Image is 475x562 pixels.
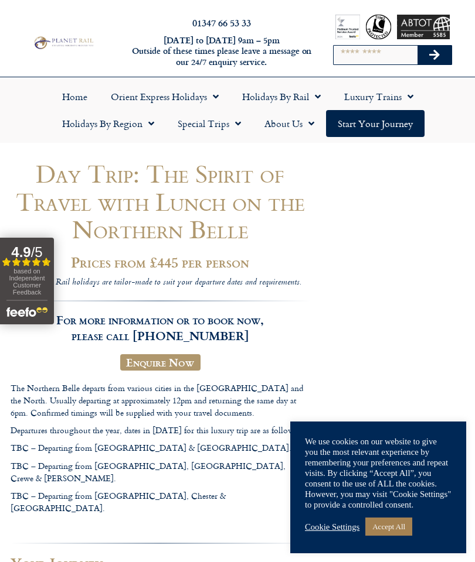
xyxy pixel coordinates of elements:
img: Planet Rail Train Holidays Logo [32,35,95,51]
a: About Us [253,110,326,137]
p: Departures throughout the year, dates in [DATE] for this luxury trip are as follows: [11,424,310,436]
a: 01347 66 53 33 [192,16,251,29]
div: We use cookies on our website to give you the most relevant experience by remembering your prefer... [305,436,452,510]
i: All Planet Rail holidays are tailor-made to suit your departure dates and requirements. [20,276,301,290]
a: Luxury Trains [333,83,425,110]
a: Start your Journey [326,110,425,137]
a: Orient Express Holidays [99,83,230,110]
a: Accept All [365,518,412,536]
p: TBC – Departing from [GEOGRAPHIC_DATA], Chester & [GEOGRAPHIC_DATA]. [11,489,310,514]
a: Cookie Settings [305,522,359,532]
a: Home [50,83,99,110]
h1: Day Trip: The Spirit of Travel with Lunch on the Northern Belle [11,160,310,243]
a: Holidays by Rail [230,83,333,110]
button: Search [418,46,452,64]
nav: Menu [6,83,469,137]
p: TBC – Departing from [GEOGRAPHIC_DATA] & [GEOGRAPHIC_DATA]. [11,441,310,454]
h6: [DATE] to [DATE] 9am – 5pm Outside of these times please leave a message on our 24/7 enquiry serv... [130,35,314,68]
a: Holidays by Region [50,110,166,137]
p: The Northern Belle departs from various cities in the [GEOGRAPHIC_DATA] and the North. Usually de... [11,382,310,419]
p: TBC – Departing from [GEOGRAPHIC_DATA], [GEOGRAPHIC_DATA], Crewe & [PERSON_NAME]. [11,460,310,484]
a: Enquire Now [120,354,201,371]
a: Special Trips [166,110,253,137]
h3: For more information or to book now, please call [PHONE_NUMBER] [11,300,310,344]
h2: Prices from £445 per person [11,254,310,270]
